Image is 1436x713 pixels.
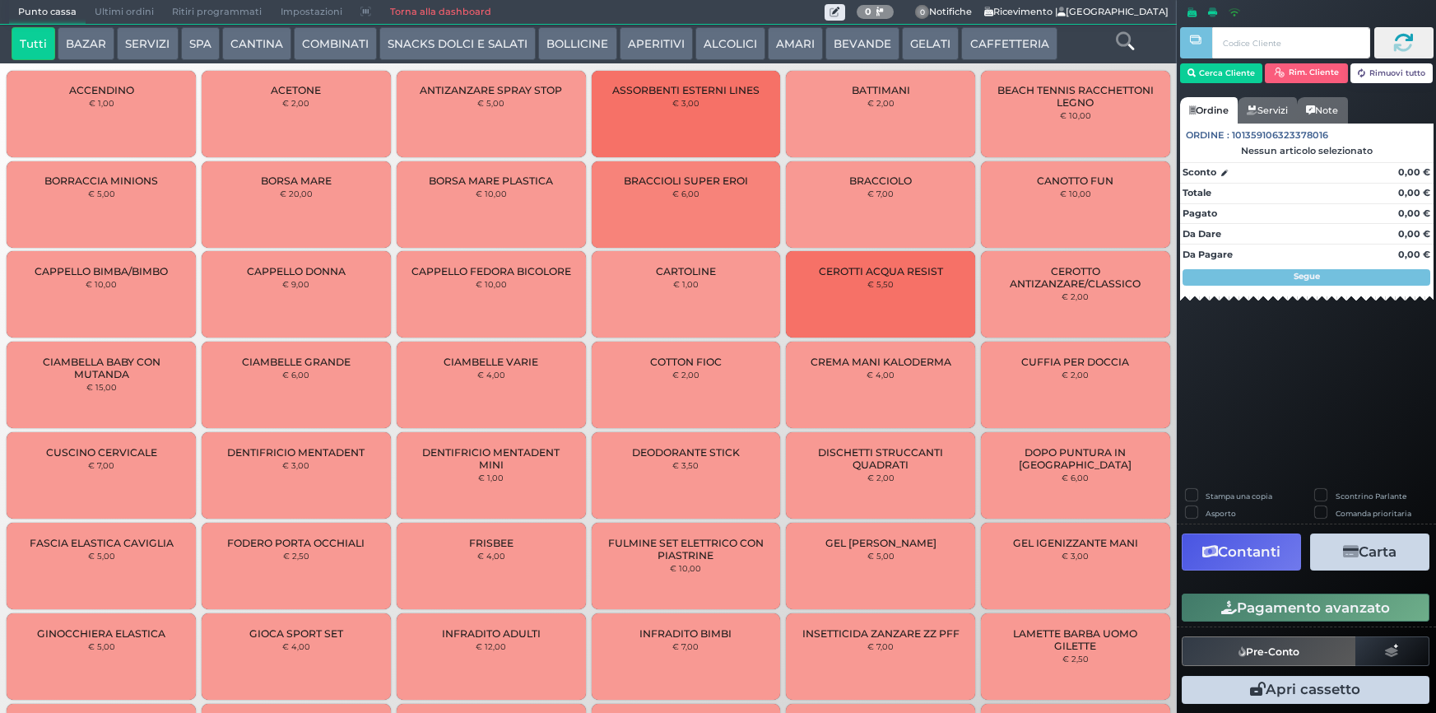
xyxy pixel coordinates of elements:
[1297,97,1347,123] a: Note
[915,5,930,20] span: 0
[282,370,309,380] small: € 6,00
[247,265,346,277] span: CAPPELLO DONNA
[1310,534,1429,571] button: Carta
[163,1,271,24] span: Ritiri programmati
[1398,249,1430,260] strong: 0,00 €
[88,460,114,470] small: € 7,00
[811,356,951,368] span: CREMA MANI KALODERMA
[420,84,562,96] span: ANTIZANZARE SPRAY STOP
[1398,228,1430,240] strong: 0,00 €
[117,27,178,60] button: SERVIZI
[280,189,313,198] small: € 20,00
[1037,175,1113,187] span: CANOTTO FUN
[1062,370,1089,380] small: € 2,00
[819,265,943,277] span: CEROTTI ACQUA RESIST
[411,446,572,471] span: DENTIFRICIO MENTADENT MINI
[86,1,163,24] span: Ultimi ordini
[902,27,959,60] button: GELATI
[1182,594,1429,622] button: Pagamento avanzato
[624,175,748,187] span: BRACCIOLI SUPER EROI
[995,446,1156,471] span: DOPO PUNTURA IN [GEOGRAPHIC_DATA]
[632,446,740,459] span: DEODORANTE STICK
[476,279,507,289] small: € 10,00
[9,1,86,24] span: Punto cassa
[44,175,158,187] span: BORRACCIA MINIONS
[673,279,699,289] small: € 1,00
[852,84,910,96] span: BATTIMANI
[1186,128,1229,142] span: Ordine :
[620,27,693,60] button: APERITIVI
[12,27,55,60] button: Tutti
[476,189,507,198] small: € 10,00
[1183,228,1221,240] strong: Da Dare
[379,27,536,60] button: SNACKS DOLCI E SALATI
[411,265,571,277] span: CAPPELLO FEDORA BICOLORE
[58,27,114,60] button: BAZAR
[800,446,961,471] span: DISCHETTI STRUCCANTI QUADRATI
[961,27,1057,60] button: CAFFETTERIA
[672,460,699,470] small: € 3,50
[672,370,699,380] small: € 2,00
[867,189,894,198] small: € 7,00
[768,27,823,60] button: AMARI
[672,98,699,108] small: € 3,00
[478,473,504,482] small: € 1,00
[282,460,309,470] small: € 3,00
[656,265,716,277] span: CARTOLINE
[867,473,895,482] small: € 2,00
[538,27,616,60] button: BOLLICINE
[442,627,541,640] span: INFRADITO ADULTI
[181,27,220,60] button: SPA
[88,641,115,651] small: € 5,00
[1062,473,1089,482] small: € 6,00
[1062,551,1089,561] small: € 3,00
[86,382,117,392] small: € 15,00
[865,6,871,17] b: 0
[1238,97,1297,123] a: Servizi
[1398,207,1430,219] strong: 0,00 €
[242,356,351,368] span: CIAMBELLE GRANDE
[867,370,895,380] small: € 4,00
[282,279,309,289] small: € 9,00
[1183,187,1211,198] strong: Totale
[1398,166,1430,178] strong: 0,00 €
[294,27,377,60] button: COMBINATI
[1398,187,1430,198] strong: 0,00 €
[670,563,701,573] small: € 10,00
[282,641,310,651] small: € 4,00
[802,627,960,640] span: INSETTICIDA ZANZARE ZZ PFF
[89,98,114,108] small: € 1,00
[222,27,291,60] button: CANTINA
[849,175,912,187] span: BRACCIOLO
[1062,291,1089,301] small: € 2,00
[86,279,117,289] small: € 10,00
[1336,491,1406,501] label: Scontrino Parlante
[650,356,722,368] span: COTTON FIOC
[476,641,506,651] small: € 12,00
[1182,636,1356,666] button: Pre-Conto
[672,641,699,651] small: € 7,00
[271,84,321,96] span: ACETONE
[469,537,514,549] span: FRISBEE
[612,84,760,96] span: ASSORBENTI ESTERNI LINES
[477,98,504,108] small: € 5,00
[1060,189,1091,198] small: € 10,00
[867,551,895,561] small: € 5,00
[1180,63,1263,83] button: Cerca Cliente
[1182,534,1301,571] button: Contanti
[1350,63,1434,83] button: Rimuovi tutto
[1212,27,1369,58] input: Codice Cliente
[1206,491,1272,501] label: Stampa una copia
[639,627,732,640] span: INFRADITO BIMBI
[825,537,936,549] span: GEL [PERSON_NAME]
[46,446,157,459] span: CUSCINO CERVICALE
[1183,249,1233,260] strong: Da Pagare
[1294,271,1320,282] strong: Segue
[867,641,894,651] small: € 7,00
[1232,128,1328,142] span: 101359106323378016
[1062,654,1089,664] small: € 2,50
[283,551,309,561] small: € 2,50
[1336,508,1411,519] label: Comanda prioritaria
[21,356,182,380] span: CIAMBELLA BABY CON MUTANDA
[1021,356,1129,368] span: CUFFIA PER DOCCIA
